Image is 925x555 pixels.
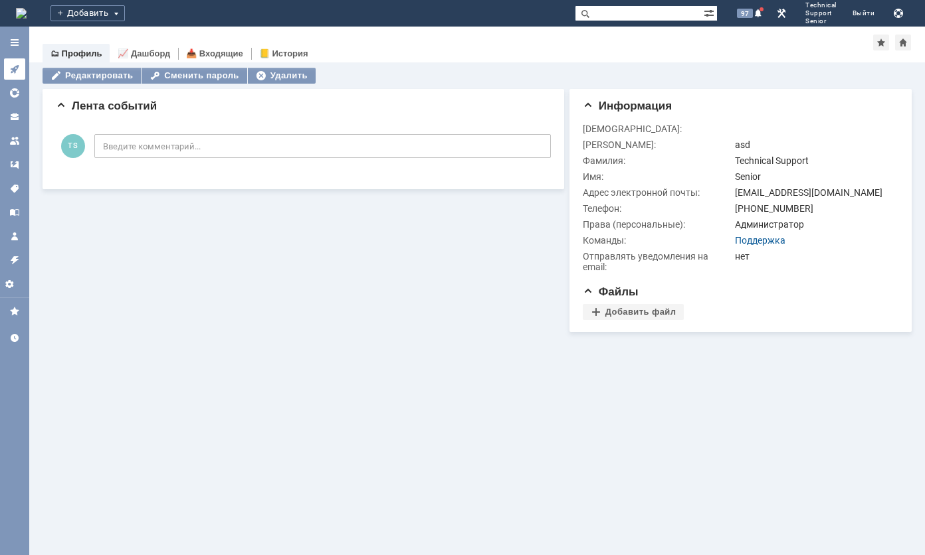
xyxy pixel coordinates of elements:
a: Перейти в интерфейс администратора [773,5,789,21]
a: Правила автоматизации [4,250,25,271]
div: Senior [735,171,892,182]
div: [EMAIL_ADDRESS][DOMAIN_NAME] [735,187,892,198]
span: Лента событий [56,100,157,112]
a: Перейти на домашнюю страницу [16,8,27,19]
a: 📒 История [259,48,308,58]
a: Активности [4,58,25,80]
div: Администратор [735,219,892,230]
span: TS [61,134,85,158]
span: Senior [805,17,837,25]
img: logo [16,8,27,19]
a: 🗂 Профиль [51,48,102,58]
div: Отправлять уведомления на email: [583,251,732,272]
span: Файлы [583,285,639,298]
div: Сделать домашней страницей [895,35,911,50]
div: [PHONE_NUMBER] [735,203,892,214]
a: Настройки [4,274,25,295]
div: Добавить [51,5,125,21]
a: Мой профиль [4,226,25,247]
div: asd [735,139,892,150]
span: Информация [583,100,672,112]
div: Адрес электронной почты: [583,187,732,198]
a: Команды и агенты [4,130,25,151]
div: Права (персональные): [583,219,732,230]
div: Фамилия: [583,155,732,166]
button: Сохранить лог [890,5,906,21]
div: [PERSON_NAME]: [583,139,732,150]
div: Имя: [583,171,732,182]
span: Technical [805,1,837,9]
a: База знаний [4,202,25,223]
a: Клиенты [4,106,25,127]
span: Support [805,9,837,17]
a: Шаблоны комментариев [4,154,25,175]
div: Добавить в избранное [873,35,889,50]
a: 📥 Входящие [186,48,243,58]
div: Команды: [583,235,732,246]
div: нет [735,251,892,262]
a: Общая аналитика [4,82,25,104]
a: Поддержка [735,235,785,246]
span: Настройки [4,279,25,289]
div: [DEMOGRAPHIC_DATA]: [583,123,732,134]
div: Телефон: [583,203,732,214]
div: Technical Support [735,155,892,166]
span: 97 [737,9,753,18]
a: 📈 Дашборд [118,48,170,58]
span: Расширенный поиск [704,6,717,19]
a: Теги [4,178,25,199]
